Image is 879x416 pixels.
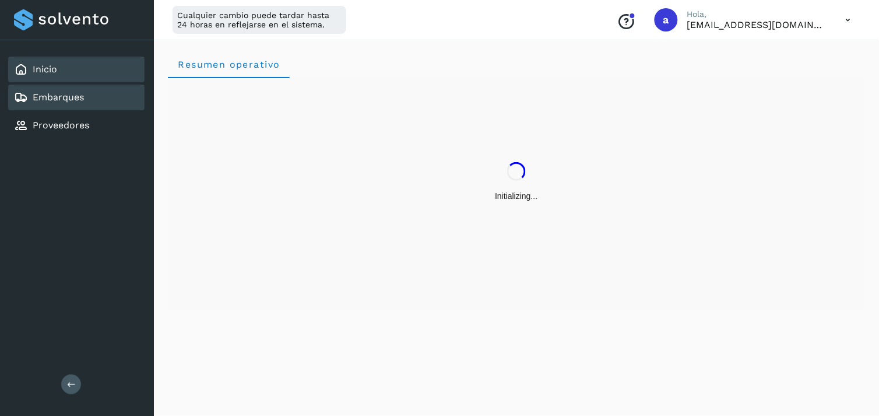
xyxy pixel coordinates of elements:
a: Proveedores [33,120,89,131]
span: Resumen operativo [177,59,280,70]
div: Inicio [8,57,145,82]
a: Embarques [33,92,84,103]
p: Hola, [687,9,827,19]
div: Proveedores [8,113,145,138]
p: alejperez@niagarawater.com [687,19,827,30]
a: Inicio [33,64,57,75]
div: Embarques [8,85,145,110]
div: Cualquier cambio puede tardar hasta 24 horas en reflejarse en el sistema. [173,6,346,34]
